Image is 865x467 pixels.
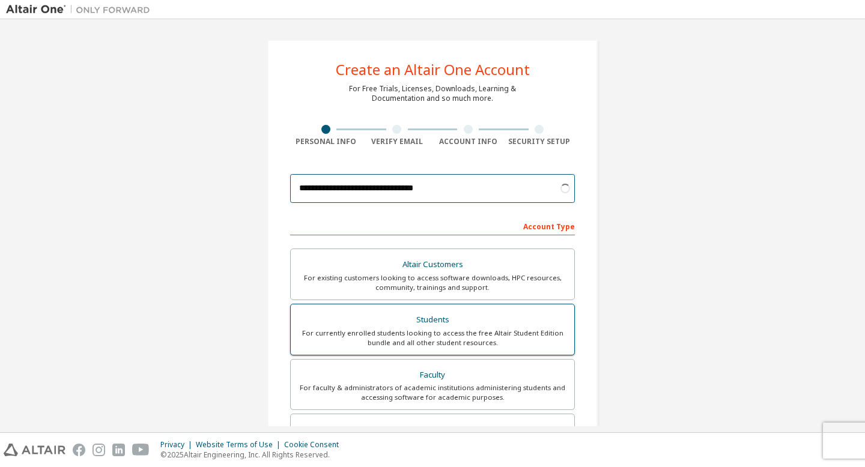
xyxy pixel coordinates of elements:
img: Altair One [6,4,156,16]
div: Altair Customers [298,256,567,273]
img: youtube.svg [132,444,150,456]
img: altair_logo.svg [4,444,65,456]
div: Everyone else [298,421,567,438]
div: Verify Email [362,137,433,146]
img: facebook.svg [73,444,85,456]
div: Security Setup [504,137,575,146]
div: For existing customers looking to access software downloads, HPC resources, community, trainings ... [298,273,567,292]
div: Faculty [298,367,567,384]
p: © 2025 Altair Engineering, Inc. All Rights Reserved. [160,450,346,460]
img: instagram.svg [93,444,105,456]
div: For Free Trials, Licenses, Downloads, Learning & Documentation and so much more. [349,84,516,103]
div: Create an Altair One Account [336,62,530,77]
div: Website Terms of Use [196,440,284,450]
div: For faculty & administrators of academic institutions administering students and accessing softwa... [298,383,567,402]
div: Cookie Consent [284,440,346,450]
div: Students [298,312,567,328]
div: Account Type [290,216,575,235]
img: linkedin.svg [112,444,125,456]
div: Privacy [160,440,196,450]
div: Personal Info [290,137,362,146]
div: Account Info [432,137,504,146]
div: For currently enrolled students looking to access the free Altair Student Edition bundle and all ... [298,328,567,348]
